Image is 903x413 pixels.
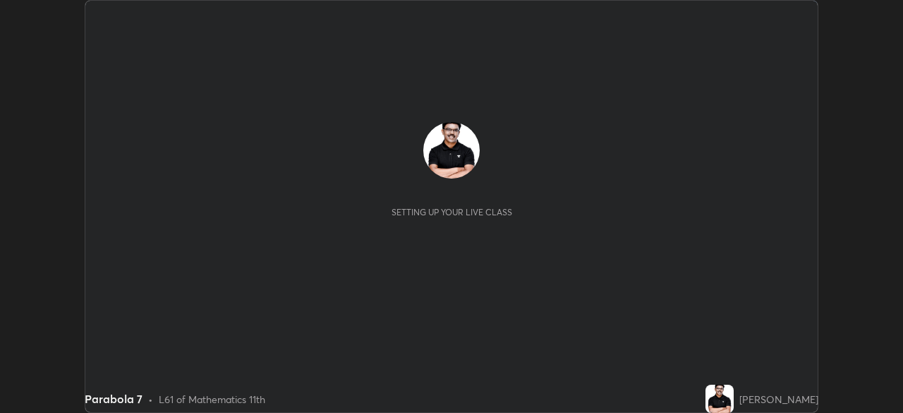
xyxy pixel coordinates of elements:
div: L61 of Mathematics 11th [159,392,265,407]
div: • [148,392,153,407]
img: 83de30cf319e457290fb9ba58134f690.jpg [423,122,480,179]
div: [PERSON_NAME] [739,392,818,407]
div: Setting up your live class [392,207,512,217]
div: Parabola 7 [85,390,143,407]
img: 83de30cf319e457290fb9ba58134f690.jpg [705,385,734,413]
